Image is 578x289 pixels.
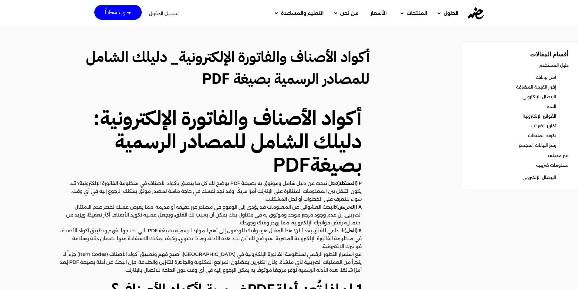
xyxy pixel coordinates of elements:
[67,46,370,90] h2: أكواد الأصناف والفاتورة الإلكترونية_ دليلك الشامل للمصادر الرسمية بصيغة PDF
[370,10,387,17] span: الأسعار
[269,5,328,21] a: التعليم والمساعدة
[444,10,458,17] span: الحلول
[336,180,362,187] strong: P ( ):
[59,107,362,176] h1: أكواد الأصناف والفاتورة الإلكترونية: دليلك الشامل للمصادر الرسمية بصيغة
[346,227,356,234] strong: الحل
[519,141,556,150] a: رفع البيانات المجمع
[94,5,142,20] a: جــرب مجانـاً
[516,83,556,91] a: إقرار القيمة المضافة
[59,180,362,203] p: هل تبحث عن دليل شامل وموثوق به بصيغة PDF يوضح لك كل ما يتعلق بأكواد الأصناف في منظومة الفاتورة ال...
[343,227,362,234] strong: S ( ):
[528,131,556,140] a: تكويد المنتجات
[105,9,131,15] span: جــرب مجانـاً
[531,122,556,130] a: تقارير الضرائب
[363,5,394,21] a: الأسعار
[59,203,362,227] p: البحث العشوائي عن المعلومات قد يؤدي إلى الوقوع في مصادر غير دقيقة أو قديمة، مما يعرض عملك لخطر عد...
[522,173,556,182] a: الإيصال الإلكتروني
[547,102,556,111] a: البدء
[340,10,359,17] span: من نحن
[539,61,569,69] a: دليل المستخدم
[338,204,355,210] strong: التحريض
[328,5,363,21] a: من نحن
[281,10,324,17] span: التعليم والمساعدة
[59,250,362,274] p: مع استمرار التطور الرقمي لمنظومة الفاتورة الإلكترونية في [GEOGRAPHIC_DATA]، أصبح فهم وتطبيق أكواد...
[536,73,556,82] a: أمن بياناتك
[335,204,362,210] strong: A ( ):
[339,180,356,187] strong: المشكلة
[431,5,463,21] a: الحلول
[149,11,179,16] a: تسجيل الدخول
[394,5,431,21] a: المنتجات
[523,112,556,120] a: الفواتير الإلكترونية
[59,227,362,250] p: لا داعي للقلق بعد الآن! هذا المقال هو بوابتك للوصول إلى أهم الموارد الرسمية بصيغة PDF التي تحتاجه...
[522,92,556,101] a: الإيصال الإلكتروني
[530,50,569,58] strong: أقسام المقالات
[536,161,569,170] a: معلومات ضريبية
[273,152,310,178] strong: PDF
[468,7,484,19] img: eDariba
[548,151,569,160] a: غير مصنّف
[407,10,427,17] span: المنتجات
